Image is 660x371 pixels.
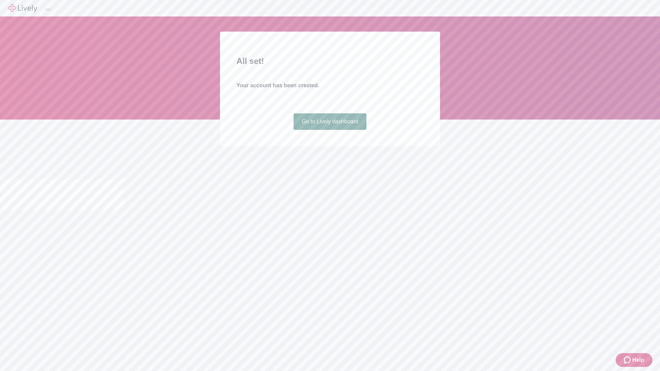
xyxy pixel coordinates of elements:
[294,113,367,130] a: Go to Lively dashboard
[616,353,652,367] button: Zendesk support iconHelp
[632,356,644,364] span: Help
[8,4,37,12] img: Lively
[45,9,51,11] button: Log out
[236,55,423,67] h2: All set!
[236,81,423,90] h4: Your account has been created.
[624,356,632,364] svg: Zendesk support icon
